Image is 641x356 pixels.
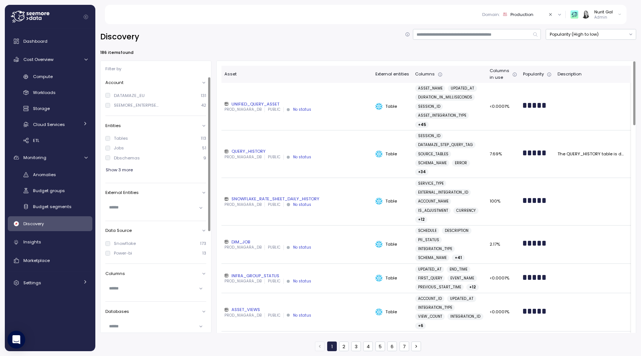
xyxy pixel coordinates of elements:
[293,155,311,160] div: No status
[442,227,471,234] a: DESCRIPTION
[571,10,578,18] img: 65f98ecb31a39d60f1f315eb.PNG
[450,266,467,273] span: END_TIME
[8,200,92,213] a: Budget segments
[418,304,452,311] span: INTEGRATION_TYPE
[548,11,554,18] button: Clear value
[487,130,520,178] td: 7.69%
[33,204,72,210] span: Budget segments
[455,255,462,261] span: + 41
[418,160,447,166] span: SCHEMA_NAME
[447,275,477,282] a: EVENT_NAME
[415,275,445,282] a: FIRST_QUERY
[418,266,441,273] span: UPDATED_AT
[224,273,369,279] div: INFRA_GROUP_STATUS
[268,202,280,207] p: PUBLIC
[293,107,311,112] div: No status
[558,151,626,157] div: The QUERY_HISTORY table is designed to provide a comprehensive log of query executions within a d...
[105,80,124,85] p: Account
[487,293,520,331] td: <0.0001%
[202,145,206,151] p: 51
[8,71,92,83] a: Compute
[418,151,448,158] span: SOURCE_TABLES
[582,10,589,18] img: ACg8ocIVugc3DtI--ID6pffOeA5XcvoqExjdOmyrlhjOptQpqjom7zQ=s96-c
[418,284,461,291] span: PREVIOUS_START_TIME
[415,295,445,302] a: ACCOUNT_ID
[81,14,91,20] button: Collapse navigation
[387,342,397,351] button: 6
[375,198,409,205] div: Table
[448,85,477,92] a: UPDATED_AT
[415,94,475,101] a: DURATION_IN_MILLISECONDS
[415,227,440,234] a: SCHEDULE
[447,295,476,302] a: UPDATED_AT
[418,295,442,302] span: ACCOUNT_ID
[418,313,442,320] span: VIEW_COUNT
[487,83,520,130] td: <0.0001%
[450,295,473,302] span: UPDATED_AT
[7,331,25,349] div: Open Intercom Messenger
[445,227,469,234] span: DESCRIPTION
[8,216,92,231] a: Discovery
[594,15,613,20] p: Admin
[105,308,129,314] p: Databases
[293,279,311,284] div: No status
[415,237,442,243] a: PII_STATUS
[415,198,451,205] a: ACCOUNT_NAME
[114,250,132,256] div: Power-bi
[23,258,50,263] span: Marketplace
[415,246,455,252] a: INTEGRATION_TYPE
[224,307,369,313] div: ASSET_VIEWS
[203,155,206,161] p: 9
[523,71,552,78] div: Popularity
[293,245,311,250] div: No status
[224,239,369,250] a: DIM_JOBPROD_NIAGARA_DBPUBLICNo status
[415,266,444,273] a: UPDATED_AT
[415,133,443,139] a: SESSION_ID
[224,239,369,245] div: DIM_JOB
[200,240,206,246] p: 173
[8,185,92,197] a: Budget groups
[415,189,471,196] a: EXTERNAL_INTEGRATION_ID
[415,160,450,166] a: SCHEMA_NAME
[8,87,92,99] a: Workloads
[114,102,159,108] div: SEEMORE_ENTERPISE_EU
[105,66,121,72] p: Filter by
[268,155,280,160] p: PUBLIC
[8,235,92,250] a: Insights
[23,155,46,161] span: Monitoring
[490,68,517,81] div: Columns in use
[418,275,442,282] span: FIRST_QUERY
[418,227,437,234] span: SCHEDULE
[415,284,464,291] a: PREVIOUS_START_TIME
[224,148,369,154] div: QUERY_HISTORY
[418,198,448,205] span: ACCOUNT_NAME
[375,103,409,110] div: Table
[224,202,262,207] p: PROD_NIAGARA_DB
[114,240,136,246] div: Snowflake
[418,122,426,128] span: + 45
[594,9,613,15] div: Nurit Gal
[105,227,132,233] p: Data Source
[100,32,139,42] h2: Discovery
[456,207,476,214] span: CURRENCY
[33,137,39,143] span: ETL
[224,279,262,284] p: PROD_NIAGARA_DB
[8,34,92,49] a: Dashboard
[224,196,369,207] a: SNOWFLAKE_RATE_SHEET_DAILY_HISTORYPROD_NIAGARA_DBPUBLICNo status
[224,245,262,250] p: PROD_NIAGARA_DB
[114,93,145,98] div: DATAMAZE_EU
[201,135,206,141] p: 113
[415,142,476,148] a: DATAMAZE_STEP_QUERY_TAG
[415,255,450,261] a: SCHEMA_NAME
[224,196,369,202] div: SNOWFLAKE_RATE_SHEET_DAILY_HISTORY
[114,135,128,141] div: Tables
[268,279,280,284] p: PUBLIC
[510,12,533,17] div: Production
[224,273,369,284] a: INFRA_GROUP_STATUSPROD_NIAGARA_DBPUBLICNo status
[8,103,92,115] a: Storage
[487,226,520,264] td: 2.17%
[23,221,44,227] span: Discovery
[375,151,409,158] div: Table
[452,160,470,166] a: ERROR
[33,106,50,111] span: Storage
